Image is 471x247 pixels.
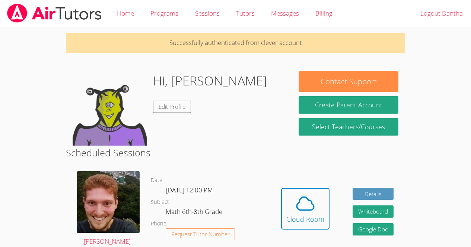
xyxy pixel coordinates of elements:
[171,231,230,237] span: Request Tutor Number
[66,146,405,160] h2: Scheduled Sessions
[153,101,191,113] a: Edit Profile
[151,219,166,228] dt: Phone
[166,207,224,219] dd: Math 6th-8th Grade
[353,188,394,200] a: Details
[299,118,398,136] a: Select Teachers/Courses
[6,4,102,23] img: airtutors_banner-c4298cdbf04f3fff15de1276eac7730deb9818008684d7c2e4769d2f7ddbe033.png
[166,228,235,241] button: Request Tutor Number
[299,71,398,92] button: Contact Support
[353,223,394,235] a: Google Doc
[151,176,162,185] dt: Date
[151,198,169,207] dt: Subject
[77,171,140,233] img: avatar.png
[73,71,147,146] img: default.png
[286,214,324,224] div: Cloud Room
[66,33,405,53] p: Successfully authenticated from clever account
[353,205,394,218] button: Whiteboard
[166,186,213,194] span: [DATE] 12:00 PM
[271,9,299,17] span: Messages
[299,96,398,114] button: Create Parent Account
[153,71,267,90] h1: Hi, [PERSON_NAME]
[281,188,330,230] button: Cloud Room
